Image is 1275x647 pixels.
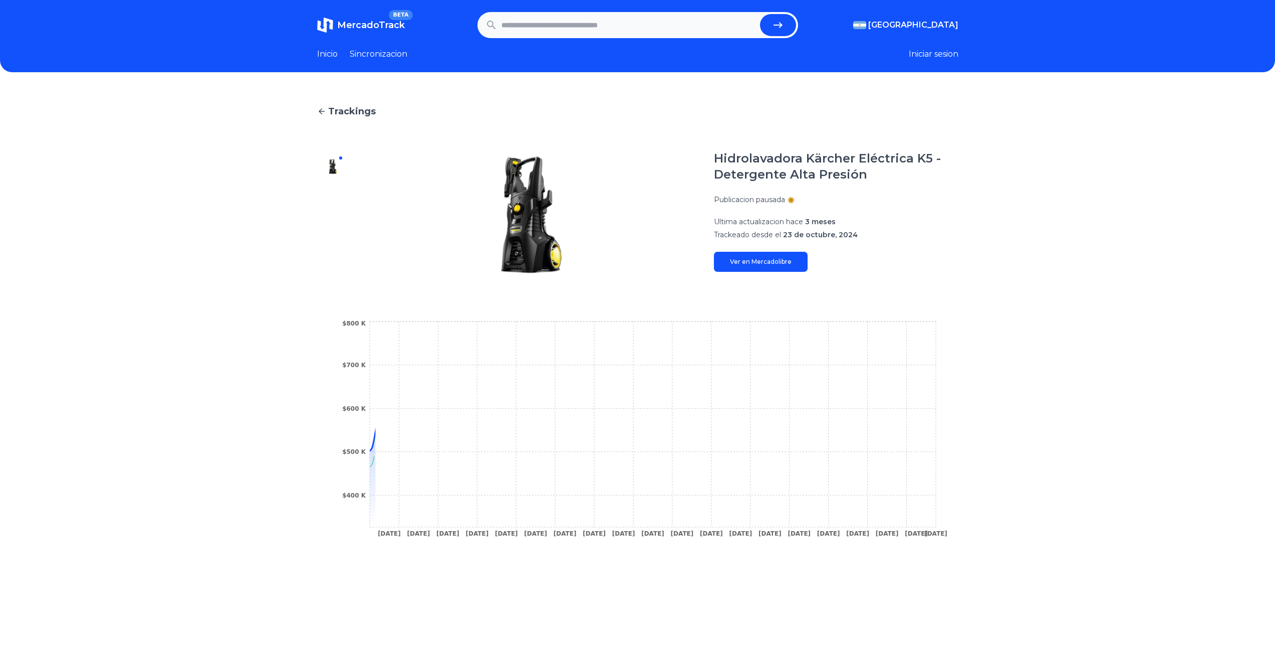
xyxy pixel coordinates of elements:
[875,530,898,537] tspan: [DATE]
[325,223,341,239] img: Hidrolavadora Kärcher Eléctrica K5 - Detergente Alta Presión
[342,448,366,455] tspan: $500 K
[729,530,752,537] tspan: [DATE]
[868,19,958,31] span: [GEOGRAPHIC_DATA]
[714,217,803,226] span: Ultima actualizacion hace
[853,21,866,29] img: Argentina
[378,530,401,537] tspan: [DATE]
[328,104,376,118] span: Trackings
[714,150,958,183] h1: Hidrolavadora Kärcher Eléctrica K5 - Detergente Alta Presión
[436,530,459,537] tspan: [DATE]
[783,230,858,239] span: 23 de octubre, 2024
[700,530,723,537] tspan: [DATE]
[325,191,341,207] img: Hidrolavadora Kärcher Eléctrica K5 - Detergente Alta Presión
[317,17,405,33] a: MercadoTrackBETA
[805,217,836,226] span: 3 meses
[853,19,958,31] button: [GEOGRAPHIC_DATA]
[553,530,576,537] tspan: [DATE]
[758,530,781,537] tspan: [DATE]
[524,530,547,537] tspan: [DATE]
[817,530,840,537] tspan: [DATE]
[494,530,518,537] tspan: [DATE]
[714,252,808,272] a: Ver en Mercadolibre
[583,530,606,537] tspan: [DATE]
[325,158,341,175] img: Hidrolavadora Kärcher Eléctrica K5 - Detergente Alta Presión
[788,530,811,537] tspan: [DATE]
[317,48,338,60] a: Inicio
[389,10,412,20] span: BETA
[337,20,405,31] span: MercadoTrack
[714,230,781,239] span: Trackeado desde el
[342,405,366,412] tspan: $600 K
[369,150,694,279] img: Hidrolavadora Kärcher Eléctrica K5 - Detergente Alta Presión
[905,530,928,537] tspan: [DATE]
[350,48,407,60] a: Sincronizacion
[641,530,664,537] tspan: [DATE]
[909,48,958,60] button: Iniciar sesion
[342,320,366,327] tspan: $800 K
[325,255,341,271] img: Hidrolavadora Kärcher Eléctrica K5 - Detergente Alta Presión
[714,195,785,205] p: Publicacion pausada
[317,104,958,118] a: Trackings
[465,530,488,537] tspan: [DATE]
[342,492,366,499] tspan: $400 K
[407,530,430,537] tspan: [DATE]
[342,362,366,369] tspan: $700 K
[670,530,693,537] tspan: [DATE]
[612,530,635,537] tspan: [DATE]
[924,530,947,537] tspan: [DATE]
[846,530,869,537] tspan: [DATE]
[317,17,333,33] img: MercadoTrack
